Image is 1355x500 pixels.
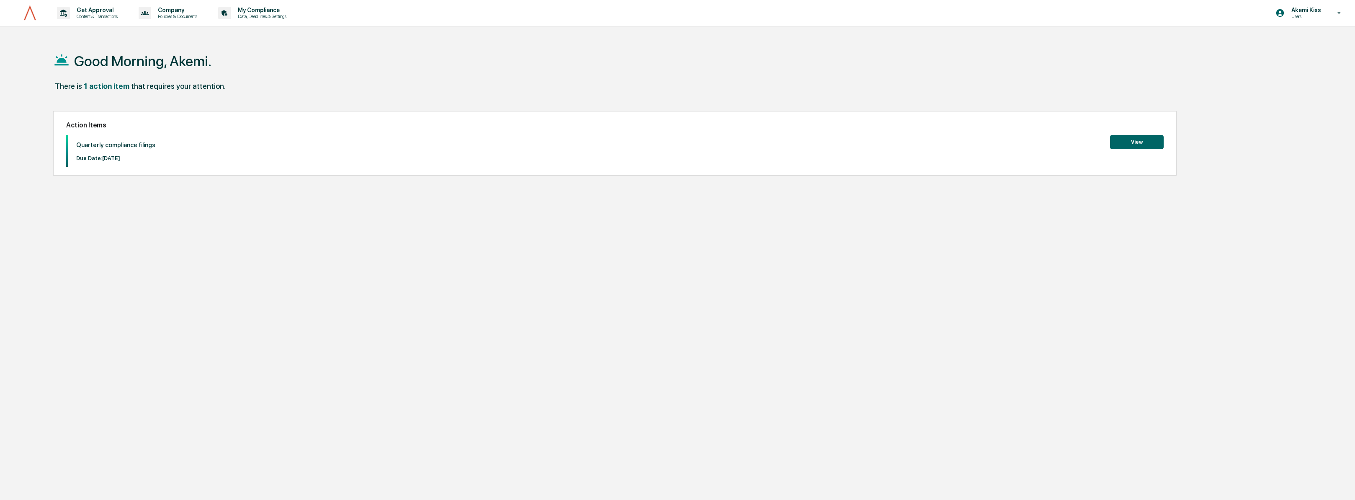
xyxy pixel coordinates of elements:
[1110,135,1164,149] button: View
[70,7,122,13] p: Get Approval
[131,82,226,91] div: that requires your attention.
[66,121,1164,129] h2: Action Items
[55,82,82,91] div: There is
[70,13,122,19] p: Content & Transactions
[1285,7,1325,13] p: Akemi Kiss
[231,7,291,13] p: My Compliance
[231,13,291,19] p: Data, Deadlines & Settings
[151,7,201,13] p: Company
[76,141,155,149] p: Quarterly compliance filings
[84,82,129,91] div: 1 action item
[76,155,155,161] p: Due Date: [DATE]
[151,13,201,19] p: Policies & Documents
[1285,13,1325,19] p: Users
[74,53,211,70] h1: Good Morning, Akemi.
[20,5,40,21] img: logo
[1110,137,1164,145] a: View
